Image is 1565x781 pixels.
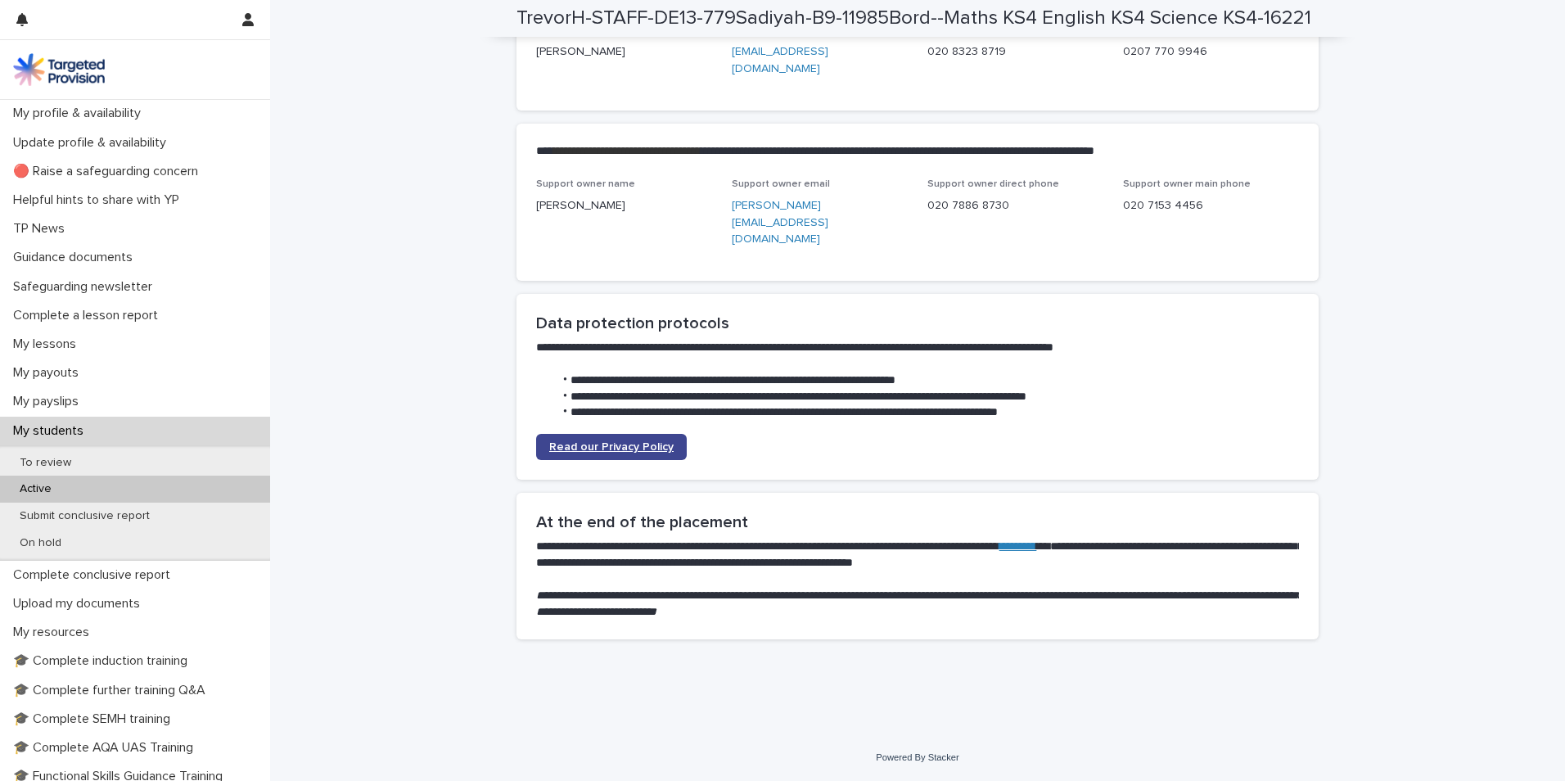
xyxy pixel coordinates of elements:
a: Read our Privacy Policy [536,434,687,460]
p: My payouts [7,365,92,381]
p: On hold [7,536,74,550]
span: Support owner direct phone [927,179,1059,189]
p: 🔴 Raise a safeguarding concern [7,164,211,179]
p: Update profile & availability [7,135,179,151]
p: Complete a lesson report [7,308,171,323]
p: Guidance documents [7,250,146,265]
a: [EMAIL_ADDRESS][DOMAIN_NAME] [732,46,828,74]
p: [PERSON_NAME] [536,197,712,214]
p: My students [7,423,97,439]
p: 🎓 Complete induction training [7,653,201,669]
p: My lessons [7,336,89,352]
p: 020 7153 4456 [1123,197,1299,214]
p: 020 7886 8730 [927,197,1103,214]
img: M5nRWzHhSzIhMunXDL62 [13,53,105,86]
p: Safeguarding newsletter [7,279,165,295]
p: My payslips [7,394,92,409]
span: Support owner name [536,179,635,189]
p: 020 8323 8719 [927,43,1103,61]
p: 0207 770 9946 [1123,43,1299,61]
p: To review [7,456,84,470]
p: 🎓 Complete further training Q&A [7,683,219,698]
p: Upload my documents [7,596,153,612]
p: My resources [7,625,102,640]
p: Submit conclusive report [7,509,163,523]
span: Read our Privacy Policy [549,441,674,453]
p: My profile & availability [7,106,154,121]
a: [PERSON_NAME][EMAIL_ADDRESS][DOMAIN_NAME] [732,200,828,246]
p: 🎓 Complete SEMH training [7,711,183,727]
h2: TrevorH-STAFF-DE13-779Sadiyah-B9-11985Bord--Maths KS4 English KS4 Science KS4-16221 [516,7,1311,30]
span: Support owner main phone [1123,179,1251,189]
p: Complete conclusive report [7,567,183,583]
span: Support owner email [732,179,830,189]
h2: Data protection protocols [536,314,1299,333]
p: Active [7,482,65,496]
p: TP News [7,221,78,237]
h2: At the end of the placement [536,512,1299,532]
p: [PERSON_NAME] [536,43,712,61]
p: Helpful hints to share with YP [7,192,192,208]
p: 🎓 Complete AQA UAS Training [7,740,206,756]
a: Powered By Stacker [876,752,958,762]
